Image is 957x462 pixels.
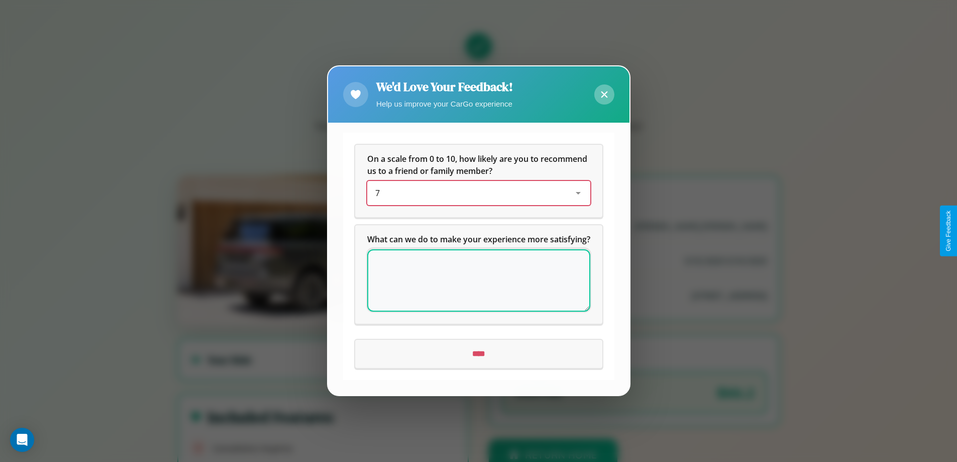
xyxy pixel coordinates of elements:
div: On a scale from 0 to 10, how likely are you to recommend us to a friend or family member? [367,181,590,206]
div: Open Intercom Messenger [10,428,34,452]
p: Help us improve your CarGo experience [376,97,513,111]
div: Give Feedback [945,211,952,251]
span: On a scale from 0 to 10, how likely are you to recommend us to a friend or family member? [367,154,589,177]
h2: We'd Love Your Feedback! [376,78,513,95]
span: What can we do to make your experience more satisfying? [367,234,590,245]
span: 7 [375,188,380,199]
div: On a scale from 0 to 10, how likely are you to recommend us to a friend or family member? [355,145,602,218]
h5: On a scale from 0 to 10, how likely are you to recommend us to a friend or family member? [367,153,590,177]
